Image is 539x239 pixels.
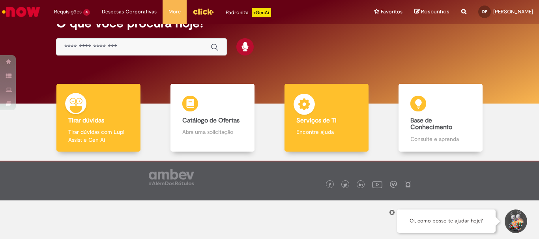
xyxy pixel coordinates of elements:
[54,8,82,16] span: Requisições
[359,183,363,187] img: logo_footer_linkedin.png
[68,128,128,144] p: Tirar dúvidas com Lupi Assist e Gen Ai
[343,183,347,187] img: logo_footer_twitter.png
[269,84,384,152] a: Serviços de TI Encontre ajuda
[421,8,449,15] span: Rascunhos
[155,84,269,152] a: Catálogo de Ofertas Abra uma solicitação
[372,179,382,189] img: logo_footer_youtube.png
[493,8,533,15] span: [PERSON_NAME]
[328,183,332,187] img: logo_footer_facebook.png
[41,84,155,152] a: Tirar dúvidas Tirar dúvidas com Lupi Assist e Gen Ai
[381,8,402,16] span: Favoritos
[296,128,356,136] p: Encontre ajuda
[414,8,449,16] a: Rascunhos
[193,6,214,17] img: click_logo_yellow_360x200.png
[1,4,41,20] img: ServiceNow
[482,9,487,14] span: DF
[404,181,412,188] img: logo_footer_naosei.png
[226,8,271,17] div: Padroniza
[168,8,181,16] span: More
[390,181,397,188] img: logo_footer_workplace.png
[503,209,527,233] button: Iniciar Conversa de Suporte
[56,16,483,30] h2: O que você procura hoje?
[83,9,90,16] span: 4
[102,8,157,16] span: Despesas Corporativas
[296,117,337,124] b: Serviços de TI
[182,128,242,136] p: Abra uma solicitação
[397,209,496,233] div: Oi, como posso te ajudar hoje?
[68,117,104,124] b: Tirar dúvidas
[149,169,194,185] img: logo_footer_ambev_rotulo_gray.png
[182,117,240,124] b: Catálogo de Ofertas
[252,8,271,17] p: +GenAi
[410,117,452,132] b: Base de Conhecimento
[384,84,498,152] a: Base de Conhecimento Consulte e aprenda
[410,135,470,143] p: Consulte e aprenda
